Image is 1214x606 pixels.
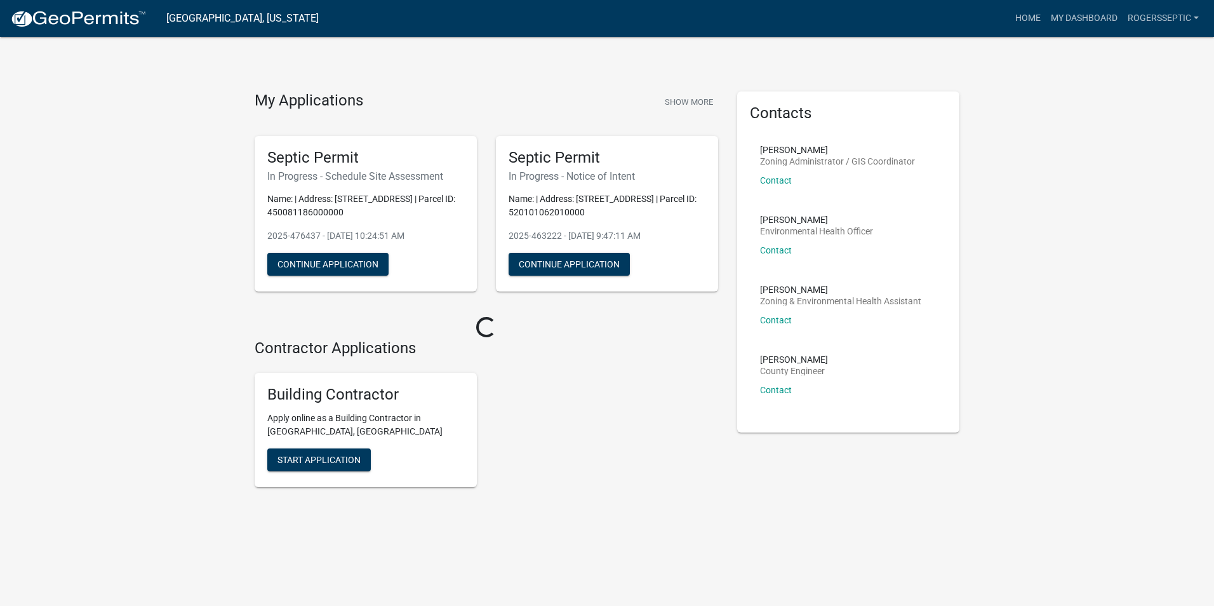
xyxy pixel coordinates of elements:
[760,385,792,395] a: Contact
[267,192,464,219] p: Name: | Address: [STREET_ADDRESS] | Parcel ID: 450081186000000
[267,229,464,243] p: 2025-476437 - [DATE] 10:24:51 AM
[255,91,363,111] h4: My Applications
[760,227,873,236] p: Environmental Health Officer
[267,448,371,471] button: Start Application
[255,339,718,358] h4: Contractor Applications
[277,455,361,465] span: Start Application
[255,339,718,497] wm-workflow-list-section: Contractor Applications
[509,170,705,182] h6: In Progress - Notice of Intent
[760,157,915,166] p: Zoning Administrator / GIS Coordinator
[509,253,630,276] button: Continue Application
[760,175,792,185] a: Contact
[760,245,792,255] a: Contact
[509,192,705,219] p: Name: | Address: [STREET_ADDRESS] | Parcel ID: 520101062010000
[760,297,921,306] p: Zoning & Environmental Health Assistant
[509,149,705,167] h5: Septic Permit
[1046,6,1123,30] a: My Dashboard
[267,253,389,276] button: Continue Application
[509,229,705,243] p: 2025-463222 - [DATE] 9:47:11 AM
[1010,6,1046,30] a: Home
[760,285,921,294] p: [PERSON_NAME]
[267,412,464,438] p: Apply online as a Building Contractor in [GEOGRAPHIC_DATA], [GEOGRAPHIC_DATA]
[760,367,828,375] p: County Engineer
[760,145,915,154] p: [PERSON_NAME]
[760,315,792,325] a: Contact
[760,215,873,224] p: [PERSON_NAME]
[267,170,464,182] h6: In Progress - Schedule Site Assessment
[267,149,464,167] h5: Septic Permit
[1123,6,1204,30] a: rogersseptic
[760,355,828,364] p: [PERSON_NAME]
[267,386,464,404] h5: Building Contractor
[750,104,947,123] h5: Contacts
[166,8,319,29] a: [GEOGRAPHIC_DATA], [US_STATE]
[660,91,718,112] button: Show More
